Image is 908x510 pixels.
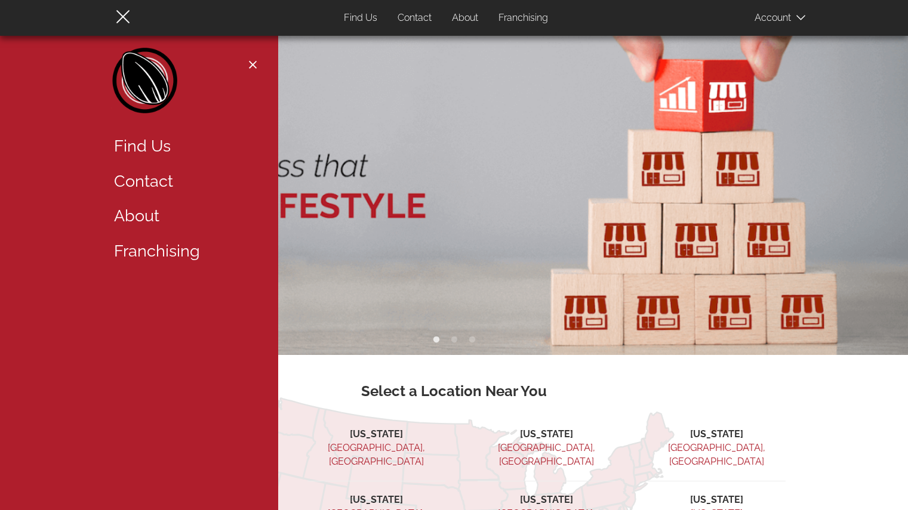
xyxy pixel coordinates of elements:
[105,199,260,234] a: About
[105,129,260,164] a: Find Us
[105,234,260,269] a: Franchising
[307,493,445,507] li: [US_STATE]
[123,384,786,399] h3: Select a Location Near You
[448,334,460,346] button: 2 of 3
[430,334,442,346] button: 1 of 3
[105,164,260,199] a: Contact
[389,7,441,30] a: Contact
[490,7,557,30] a: Franchising
[328,442,425,467] a: [GEOGRAPHIC_DATA], [GEOGRAPHIC_DATA]
[443,7,487,30] a: About
[111,48,180,119] a: Home
[478,493,615,507] li: [US_STATE]
[478,428,615,441] li: [US_STATE]
[498,442,595,467] a: [GEOGRAPHIC_DATA], [GEOGRAPHIC_DATA]
[648,493,786,507] li: [US_STATE]
[307,428,445,441] li: [US_STATE]
[668,442,765,467] a: [GEOGRAPHIC_DATA], [GEOGRAPHIC_DATA]
[335,7,386,30] a: Find Us
[648,428,786,441] li: [US_STATE]
[466,334,478,346] button: 3 of 3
